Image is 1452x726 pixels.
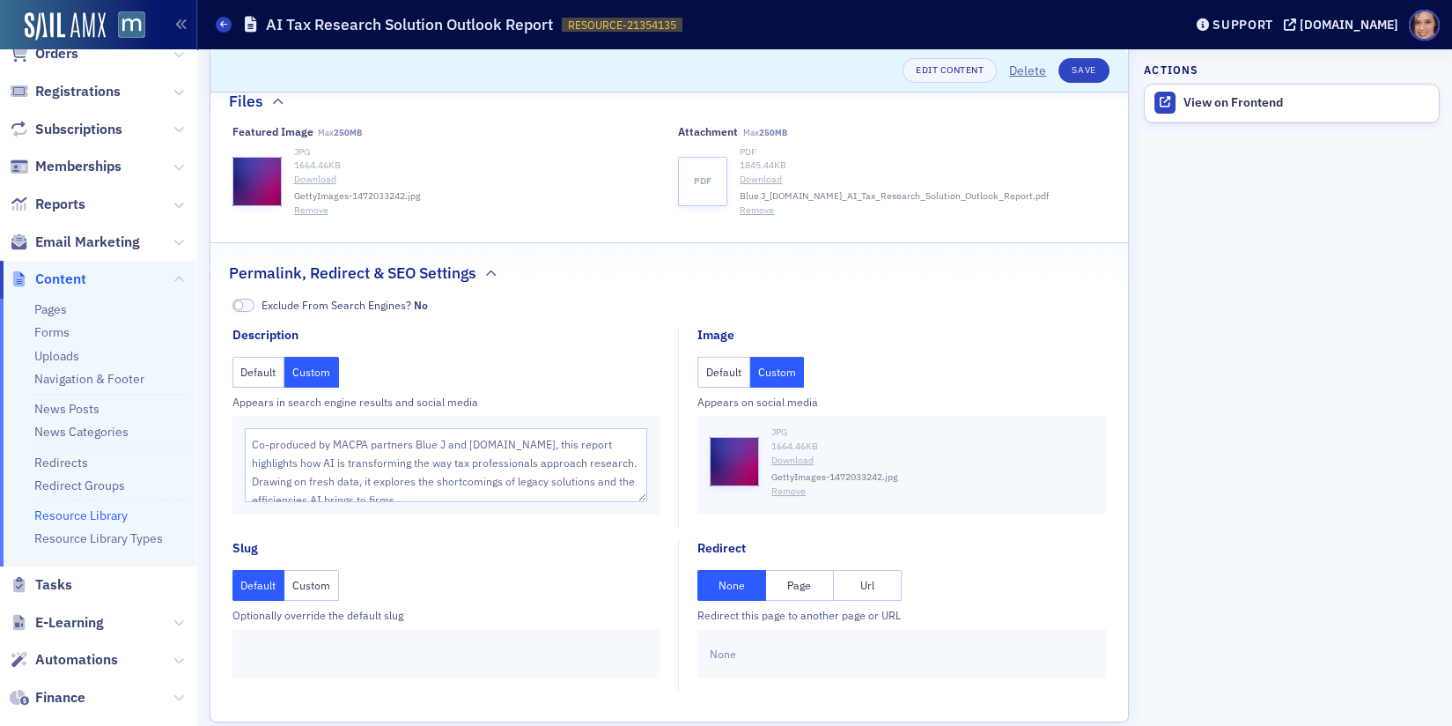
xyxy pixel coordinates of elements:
button: Default [697,357,750,388]
a: News Categories [34,424,129,440]
button: None [697,570,765,601]
div: View on Frontend [1183,95,1430,111]
img: SailAMX [118,11,145,39]
span: Profile [1409,10,1440,41]
span: Automations [35,650,118,670]
a: Pages [34,301,67,317]
button: [DOMAIN_NAME] [1284,19,1404,31]
span: Orders [35,44,78,63]
button: Delete [1009,62,1046,80]
div: 1664.46 KB [771,440,1094,454]
button: Default [232,357,285,388]
span: Max [318,127,362,138]
span: Memberships [35,157,122,176]
a: Finance [10,688,85,707]
div: Appears on social media [697,394,1106,410]
span: Tasks [35,575,72,595]
div: Attachment [678,125,738,138]
a: News Posts [34,401,100,417]
button: Remove [771,485,806,499]
button: Default [232,570,285,601]
span: Subscriptions [35,120,122,139]
button: Save [1058,58,1109,83]
div: Slug [232,539,258,558]
button: Remove [294,204,328,218]
a: Forms [34,324,70,340]
a: Email Marketing [10,233,140,252]
a: Reports [10,195,85,214]
div: Redirect [697,539,746,558]
div: Redirect this page to another page or URL [697,607,1106,623]
span: No [414,298,428,312]
a: Content [10,270,86,289]
div: None [697,629,1106,678]
a: Download [740,173,1106,187]
a: View on Frontend [1145,85,1439,122]
div: Image [697,326,734,344]
button: Custom [284,570,339,601]
div: PDF [740,145,1106,159]
button: Remove [740,204,774,218]
a: View Homepage [106,11,145,41]
div: Description [232,326,299,344]
span: 250MB [334,127,362,138]
a: Automations [10,650,118,670]
div: JPG [294,145,660,159]
a: Edit Content [903,58,997,83]
button: Custom [750,357,805,388]
img: SailAMX [25,12,106,41]
span: E-Learning [35,613,104,633]
h4: Actions [1144,62,1198,78]
span: Exclude From Search Engines? [262,297,428,313]
span: Max [743,127,787,138]
div: Appears in search engine results and social media [232,394,660,410]
a: Download [771,454,1094,468]
a: Tasks [10,575,72,595]
a: Subscriptions [10,120,122,139]
a: Registrations [10,82,121,101]
span: Content [35,270,86,289]
a: Uploads [34,348,79,364]
span: Finance [35,688,85,707]
textarea: Co-produced by MACPA partners Blue J and [DOMAIN_NAME], this report highlights how AI is transfor... [245,428,648,502]
button: Custom [284,357,339,388]
span: RESOURCE-21354135 [568,18,676,33]
div: 1664.46 KB [294,159,660,173]
div: Support [1212,17,1273,33]
a: Memberships [10,157,122,176]
span: GettyImages-1472033242.jpg [294,189,421,204]
div: 1845.44 KB [740,159,1106,173]
div: Optionally override the default slug [232,607,660,623]
h2: Permalink, Redirect & SEO Settings [229,262,476,285]
button: Page [766,570,834,601]
span: Blue J_[DOMAIN_NAME]_AI_Tax_Research_Solution_Outlook_Report.pdf [740,189,1049,204]
div: Featured image [232,125,313,138]
h2: Files [229,90,263,113]
span: GettyImages-1472033242.jpg [771,470,898,485]
span: No [232,299,255,312]
span: Email Marketing [35,233,140,252]
div: JPG [771,426,1094,440]
span: Registrations [35,82,121,101]
h1: AI Tax Research Solution Outlook Report [266,14,553,35]
span: Reports [35,195,85,214]
a: Resource Library [34,507,128,523]
a: Orders [10,44,78,63]
a: Resource Library Types [34,530,163,546]
a: Download [294,173,660,187]
div: [DOMAIN_NAME] [1300,17,1398,33]
a: Redirects [34,455,88,470]
a: Redirect Groups [34,478,125,493]
a: Navigation & Footer [34,371,144,387]
a: E-Learning [10,613,104,633]
span: 250MB [759,127,787,138]
button: Url [834,570,902,601]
